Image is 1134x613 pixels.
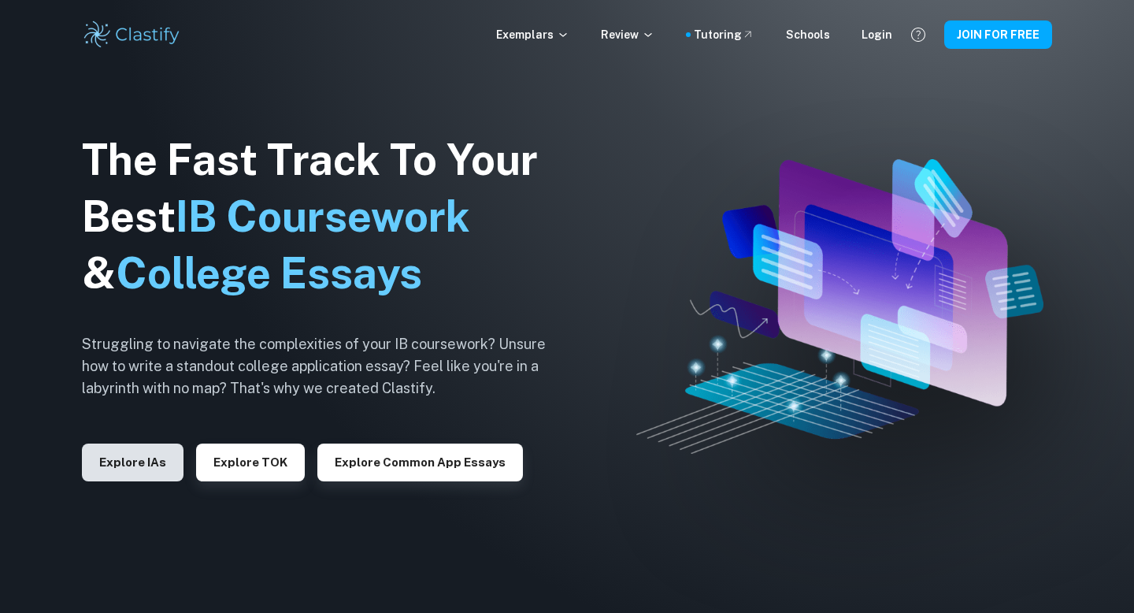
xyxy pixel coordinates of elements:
[82,19,182,50] img: Clastify logo
[636,159,1043,453] img: Clastify hero
[317,444,523,481] button: Explore Common App essays
[196,454,305,469] a: Explore TOK
[905,21,932,48] button: Help and Feedback
[82,454,183,469] a: Explore IAs
[496,26,569,43] p: Exemplars
[82,132,570,302] h1: The Fast Track To Your Best &
[944,20,1052,49] button: JOIN FOR FREE
[82,444,183,481] button: Explore IAs
[196,444,305,481] button: Explore TOK
[786,26,830,43] a: Schools
[862,26,892,43] a: Login
[116,248,422,298] span: College Essays
[317,454,523,469] a: Explore Common App essays
[601,26,654,43] p: Review
[82,333,570,399] h6: Struggling to navigate the complexities of your IB coursework? Unsure how to write a standout col...
[694,26,754,43] a: Tutoring
[176,191,470,241] span: IB Coursework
